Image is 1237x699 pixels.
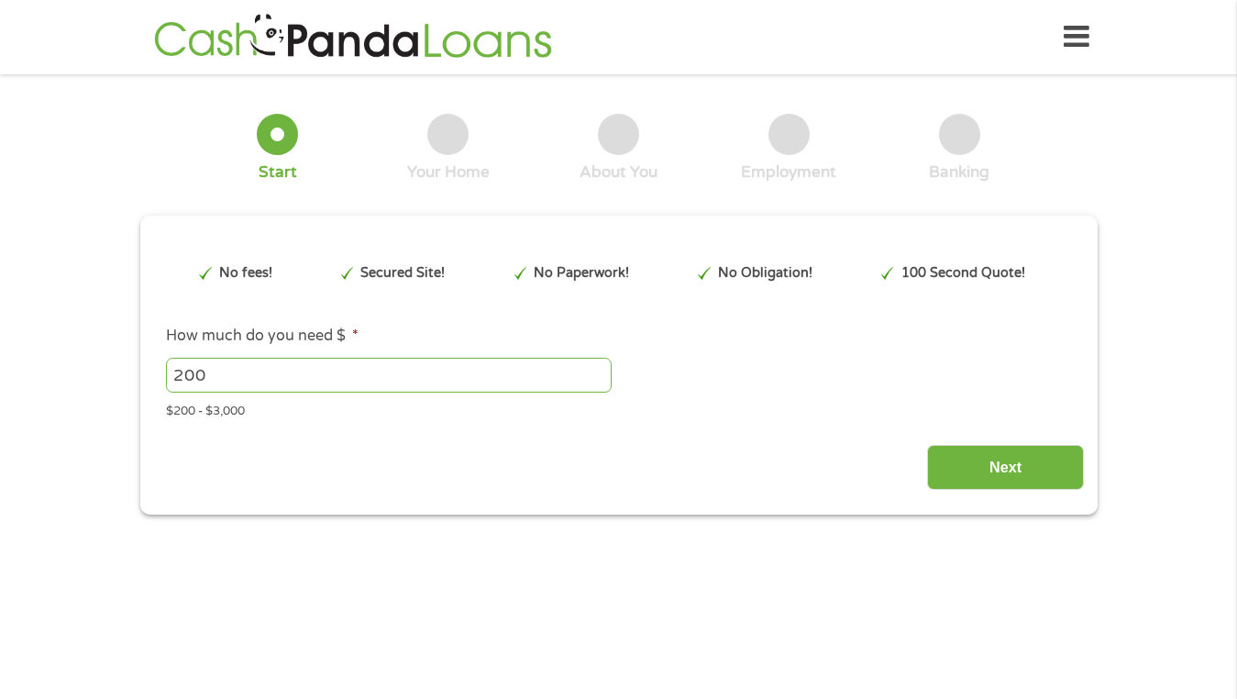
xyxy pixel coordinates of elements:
div: Banking [929,162,989,183]
input: Next [927,445,1084,490]
div: Employment [741,162,836,183]
p: No Obligation! [718,263,812,283]
p: No fees! [219,263,272,283]
p: Secured Site! [360,263,445,283]
div: $200 - $3,000 [166,396,1070,421]
label: How much do you need $ [166,327,359,346]
p: No Paperwork! [534,263,629,283]
div: About You [580,162,657,183]
div: Start [259,162,297,183]
p: 100 Second Quote! [901,263,1025,283]
img: GetLoanNow Logo [149,11,558,63]
div: Your Home [407,162,490,183]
